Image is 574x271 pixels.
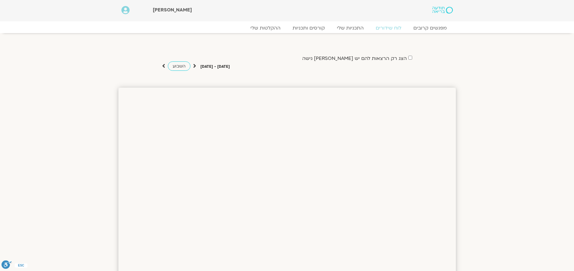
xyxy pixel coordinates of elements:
[407,25,453,31] a: מפגשים קרובים
[244,25,287,31] a: ההקלטות שלי
[370,25,407,31] a: לוח שידורים
[153,7,192,13] span: [PERSON_NAME]
[331,25,370,31] a: התכניות שלי
[302,56,407,61] label: הצג רק הרצאות להם יש [PERSON_NAME] גישה
[121,25,453,31] nav: Menu
[200,64,230,70] p: [DATE] - [DATE]
[168,61,190,71] a: השבוע
[287,25,331,31] a: קורסים ותכניות
[173,63,186,69] span: השבוע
